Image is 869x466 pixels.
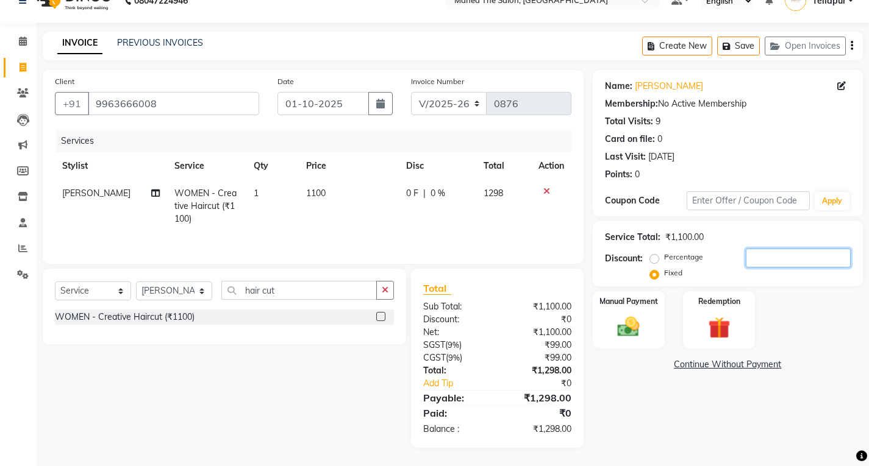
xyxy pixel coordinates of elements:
a: INVOICE [57,32,102,54]
span: [PERSON_NAME] [62,188,131,199]
div: Balance : [414,423,497,436]
div: Last Visit: [605,150,646,163]
div: Card on file: [605,133,655,146]
div: Discount: [605,252,643,265]
span: 0 F [406,187,418,200]
th: Price [299,152,398,180]
div: ₹1,298.00 [497,390,580,405]
div: Total: [414,364,497,377]
img: _cash.svg [610,314,646,340]
div: 9 [656,115,660,128]
span: CGST [423,352,446,363]
span: WOMEN - Creative Haircut (₹1100) [174,188,237,224]
a: PREVIOUS INVOICES [117,37,203,48]
div: Paid: [414,406,497,420]
div: WOMEN - Creative Haircut (₹1100) [55,311,195,323]
button: Save [717,37,760,55]
label: Invoice Number [411,76,464,87]
span: Total [423,282,451,295]
button: +91 [55,92,89,115]
th: Qty [246,152,299,180]
th: Total [476,152,531,180]
div: 0 [635,168,640,181]
input: Search by Name/Mobile/Email/Code [88,92,259,115]
div: ₹1,298.00 [497,364,580,377]
label: Client [55,76,74,87]
img: _gift.svg [701,314,737,342]
div: Total Visits: [605,115,653,128]
span: 1100 [306,188,326,199]
div: Membership: [605,97,658,110]
div: Name: [605,80,632,93]
a: Continue Without Payment [595,358,860,371]
div: ₹99.00 [497,339,580,351]
div: ₹0 [497,406,580,420]
a: [PERSON_NAME] [635,80,703,93]
div: ₹99.00 [497,351,580,364]
th: Disc [399,152,477,180]
div: 0 [657,133,662,146]
div: ₹0 [511,377,581,390]
label: Date [277,76,294,87]
span: 1298 [484,188,503,199]
span: 9% [448,353,460,362]
button: Open Invoices [765,37,846,55]
input: Enter Offer / Coupon Code [687,191,810,210]
div: Sub Total: [414,300,497,313]
th: Stylist [55,152,167,180]
div: ₹1,100.00 [497,300,580,313]
span: SGST [423,339,445,350]
div: [DATE] [648,150,674,163]
th: Action [531,152,571,180]
span: 9% [448,340,459,350]
div: ( ) [414,351,497,364]
div: ₹0 [497,313,580,326]
label: Manual Payment [599,296,658,307]
label: Redemption [698,296,740,307]
div: Payable: [414,390,497,405]
div: ₹1,100.00 [665,231,704,244]
button: Create New [642,37,712,55]
a: Add Tip [414,377,511,390]
div: ( ) [414,339,497,351]
div: Net: [414,326,497,339]
input: Search or Scan [221,281,377,300]
span: 0 % [431,187,445,200]
button: Apply [815,192,849,210]
div: Services [56,130,581,152]
div: ₹1,298.00 [497,423,580,436]
div: Points: [605,168,632,181]
th: Service [167,152,246,180]
div: Service Total: [605,231,660,244]
div: Discount: [414,313,497,326]
div: No Active Membership [605,97,851,110]
label: Fixed [664,267,682,278]
div: ₹1,100.00 [497,326,580,339]
div: Coupon Code [605,194,687,207]
span: 1 [254,188,259,199]
span: | [423,187,426,200]
label: Percentage [664,252,703,263]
